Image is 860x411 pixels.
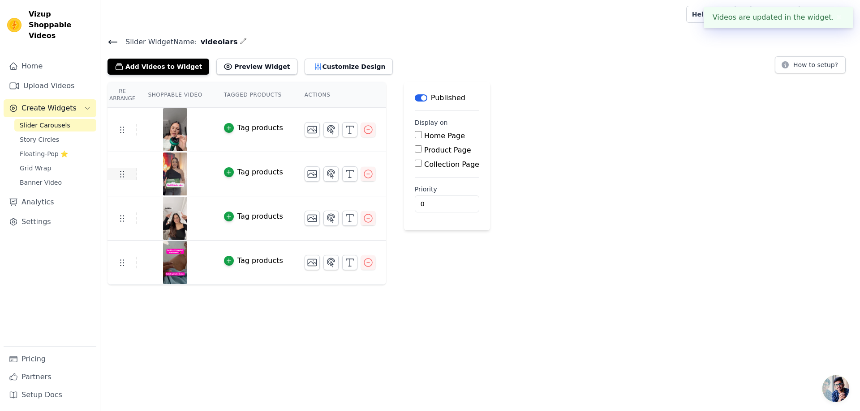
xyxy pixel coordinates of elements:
div: Tag products [237,167,283,178]
th: Re Arrange [107,82,137,108]
span: Slider Widget Name: [118,37,197,47]
span: Create Widgets [21,103,77,114]
a: Grid Wrap [14,162,96,174]
p: Lissava [822,6,853,22]
button: Preview Widget [216,59,297,75]
label: Priority [415,185,479,194]
a: Slider Carousels [14,119,96,131]
label: Collection Page [424,160,479,169]
a: Help Setup [686,6,737,23]
button: Tag products [224,167,283,178]
img: vizup-images-b673.png [163,241,188,284]
th: Shoppable Video [137,82,213,108]
span: Floating-Pop ⭐ [20,149,68,158]
button: Create Widgets [4,99,96,117]
button: Tag products [224,211,283,222]
a: Analytics [4,193,96,211]
button: Change Thumbnail [305,255,320,270]
a: How to setup? [775,63,846,71]
span: videolars [197,37,238,47]
a: Partners [4,368,96,386]
div: Tag products [237,211,283,222]
a: Setup Docs [4,386,96,404]
div: Videos are updated in the widget. [704,7,853,28]
a: Pricing [4,350,96,368]
label: Product Page [424,146,471,154]
button: Change Thumbnail [305,211,320,226]
button: Change Thumbnail [305,122,320,137]
a: Banner Video [14,176,96,189]
a: Settings [4,213,96,231]
a: Floating-Pop ⭐ [14,148,96,160]
a: Açık sohbet [822,375,849,402]
div: Edit Name [240,36,247,48]
span: Banner Video [20,178,62,187]
button: Close [834,12,844,23]
button: L Lissava [808,6,853,22]
a: Book Demo [749,6,801,23]
button: Tag products [224,255,283,266]
div: Tag products [237,123,283,133]
button: How to setup? [775,56,846,73]
button: Customize Design [305,59,393,75]
a: Upload Videos [4,77,96,95]
th: Actions [294,82,386,108]
legend: Display on [415,118,448,127]
div: Tag products [237,255,283,266]
p: Published [431,93,465,103]
img: tn-b858762c23e74c06b6b36e051daba655.png [163,108,188,151]
img: tn-cc4e3eed7adb45aa80676999889da107.png [163,197,188,240]
img: Vizup [7,18,21,32]
span: Vizup Shoppable Videos [29,9,93,41]
button: Change Thumbnail [305,166,320,182]
span: Grid Wrap [20,164,51,173]
a: Story Circles [14,133,96,146]
a: Home [4,57,96,75]
span: Story Circles [20,135,59,144]
button: Add Videos to Widget [107,59,209,75]
label: Home Page [424,131,465,140]
img: tn-255b593cf1d24d7cb679fa1979f2ab54.png [163,153,188,195]
span: Slider Carousels [20,121,70,130]
th: Tagged Products [213,82,294,108]
button: Tag products [224,123,283,133]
